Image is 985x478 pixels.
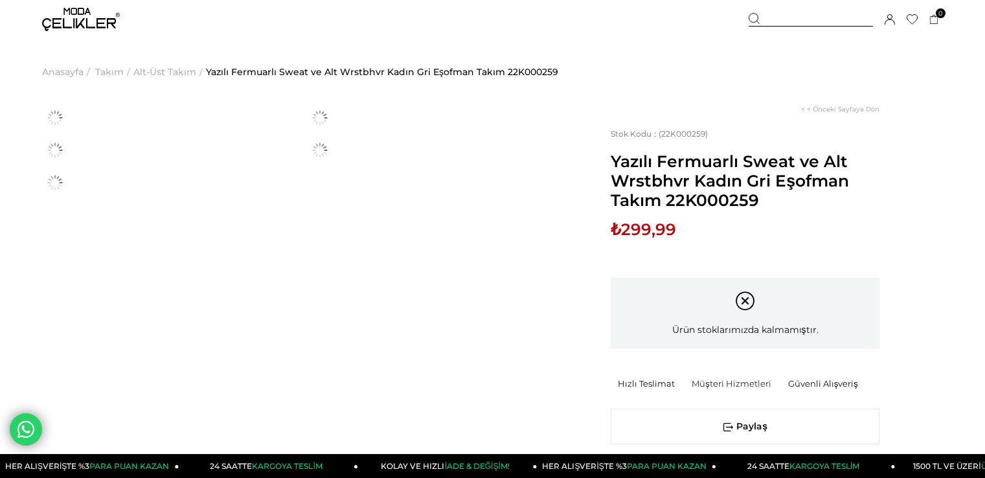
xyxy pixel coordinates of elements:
[133,39,196,105] a: Alt-Üst Takım
[358,454,538,478] a: KOLAY VE HIZLIİADE & DEĞİŞİM!
[611,278,879,348] div: Ürün stoklarımızda kalmamıştır.
[307,105,333,131] img: Yazılı Fermuarlı Sweat ve Alt Wrstbhvr Kadın Gri Eşofman Takım 22K000259
[42,8,120,31] img: logo
[611,409,879,444] span: Paylaş
[42,39,93,105] li: >
[42,137,68,163] img: Yazılı Fermuarlı Sweat ve Alt Wrstbhvr Kadın Gri Eşofman Takım 22K000259
[789,461,859,471] span: KARGOYA TESLİM
[801,105,879,113] a: < < Önceki Sayfaya Dön
[929,15,939,25] a: 0
[133,39,206,105] li: >
[611,220,676,239] span: ₺299,99
[206,39,558,105] a: Yazılı Fermuarlı Sweat ve Alt Wrstbhvr Kadın Gri Eşofman Takım 22K000259
[611,129,708,139] span: (22K000259)
[95,39,124,105] a: Takım
[618,378,685,389] div: Hızlı Teslimat
[692,378,781,389] div: Müşteri Hizmetleri
[252,461,322,471] span: KARGOYA TESLİM
[936,8,945,18] span: 0
[627,461,707,471] span: PARA PUAN KAZAN
[538,454,717,478] a: HER ALIŞVERİŞTE %3PARA PUAN KAZAN
[89,461,169,471] span: PARA PUAN KAZAN
[42,105,68,131] img: Yazılı Fermuarlı Sweat ve Alt Wrstbhvr Kadın Gri Eşofman Takım 22K000259
[444,461,509,471] span: İADE & DEĞİŞİM!
[307,137,333,163] img: Yazılı Fermuarlı Sweat ve Alt Wrstbhvr Kadın Gri Eşofman Takım 22K000259
[42,39,84,105] a: Anasayfa
[788,378,868,389] div: Güvenli Alışveriş
[179,454,359,478] a: 24 SAATTEKARGOYA TESLİM
[611,129,659,139] span: Stok Kodu
[716,454,896,478] a: 24 SAATTEKARGOYA TESLİM
[95,39,133,105] li: >
[42,170,68,196] img: Yazılı Fermuarlı Sweat ve Alt Wrstbhvr Kadın Gri Eşofman Takım 22K000259
[611,152,879,210] span: Yazılı Fermuarlı Sweat ve Alt Wrstbhvr Kadın Gri Eşofman Takım 22K000259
